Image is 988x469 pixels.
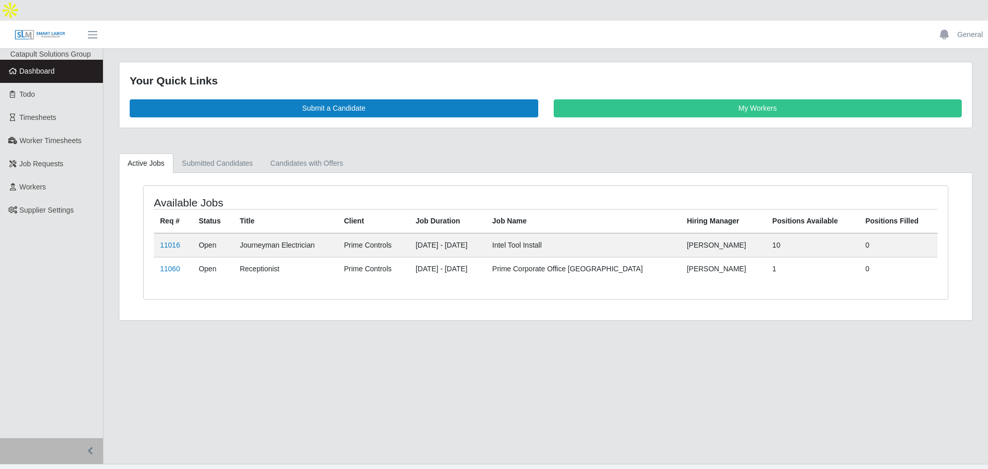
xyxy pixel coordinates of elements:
[338,257,409,281] td: Prime Controls
[20,183,46,191] span: Workers
[486,209,681,233] th: Job Name
[681,233,766,257] td: [PERSON_NAME]
[234,257,338,281] td: Receptionist
[859,257,938,281] td: 0
[766,209,859,233] th: Positions Available
[20,113,57,121] span: Timesheets
[20,67,55,75] span: Dashboard
[154,209,192,233] th: Req #
[192,209,234,233] th: Status
[20,160,64,168] span: Job Requests
[130,73,962,89] div: Your Quick Links
[338,209,409,233] th: Client
[20,136,81,145] span: Worker Timesheets
[410,233,486,257] td: [DATE] - [DATE]
[20,90,35,98] span: Todo
[14,29,66,41] img: SLM Logo
[410,257,486,281] td: [DATE] - [DATE]
[766,257,859,281] td: 1
[859,233,938,257] td: 0
[192,257,234,281] td: Open
[681,209,766,233] th: Hiring Manager
[154,196,471,209] h4: Available Jobs
[160,265,180,273] a: 11060
[130,99,538,117] a: Submit a Candidate
[681,257,766,281] td: [PERSON_NAME]
[173,153,262,173] a: Submitted Candidates
[261,153,351,173] a: Candidates with Offers
[486,233,681,257] td: Intel Tool Install
[10,50,91,58] span: Catapult Solutions Group
[20,206,74,214] span: Supplier Settings
[192,233,234,257] td: Open
[859,209,938,233] th: Positions Filled
[160,241,180,249] a: 11016
[766,233,859,257] td: 10
[957,29,983,40] a: General
[410,209,486,233] th: Job Duration
[234,233,338,257] td: Journeyman Electrician
[554,99,962,117] a: My Workers
[338,233,409,257] td: Prime Controls
[486,257,681,281] td: Prime Corporate Office [GEOGRAPHIC_DATA]
[234,209,338,233] th: Title
[119,153,173,173] a: Active Jobs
